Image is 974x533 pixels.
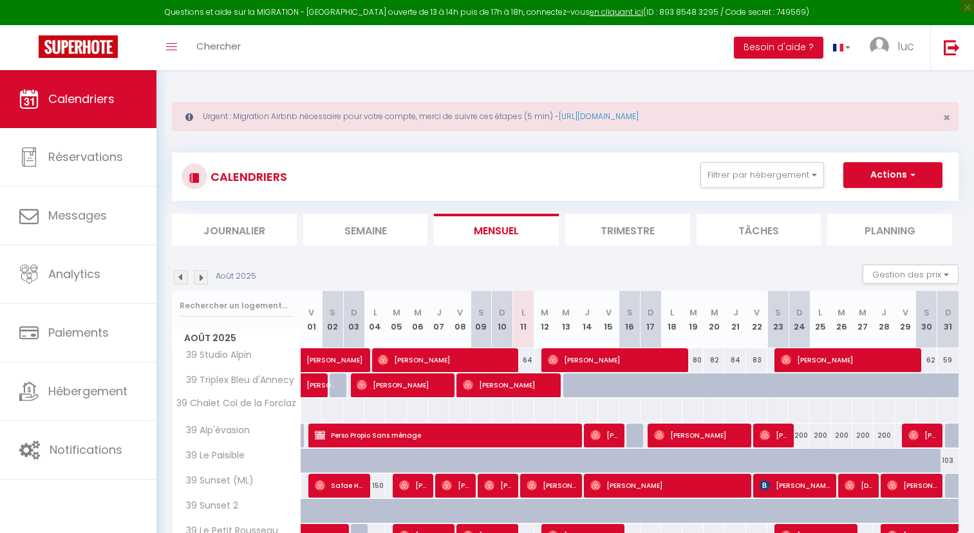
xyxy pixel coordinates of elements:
th: 26 [831,291,852,348]
abbr: L [818,306,822,319]
th: 29 [895,291,916,348]
span: 39 Studio Alpin [174,348,255,362]
abbr: S [330,306,335,319]
span: Août 2025 [173,329,301,348]
a: [PERSON_NAME] [301,348,323,373]
th: 11 [513,291,534,348]
span: Réservations [48,149,123,165]
span: [DEMOGRAPHIC_DATA][PERSON_NAME] [845,473,873,498]
span: [PERSON_NAME] [654,423,746,447]
abbr: S [478,306,484,319]
abbr: S [627,306,633,319]
abbr: V [606,306,612,319]
abbr: S [924,306,930,319]
span: [PERSON_NAME] [781,348,915,372]
span: [PERSON_NAME] [442,473,470,498]
li: Semaine [303,214,428,245]
abbr: J [585,306,590,319]
abbr: M [689,306,697,319]
span: [PERSON_NAME] [484,473,512,498]
span: [PERSON_NAME] [760,473,830,498]
th: 19 [682,291,704,348]
span: [PERSON_NAME] [590,423,619,447]
th: 10 [492,291,513,348]
th: 31 [937,291,959,348]
span: [PERSON_NAME] [378,348,512,372]
abbr: V [754,306,760,319]
a: [URL][DOMAIN_NAME] [559,111,639,122]
span: Perso Propio Sans ménage [315,423,577,447]
span: [PERSON_NAME] [760,423,788,447]
span: × [943,109,950,126]
th: 28 [874,291,895,348]
div: 82 [704,348,725,372]
th: 23 [767,291,789,348]
abbr: M [414,306,422,319]
div: 84 [725,348,746,372]
span: 39 Sunset 2 [174,499,241,513]
span: Chercher [196,39,241,53]
div: 64 [513,348,534,372]
span: 39 Le Paisible [174,449,248,463]
a: en cliquant ici [590,6,643,17]
th: 02 [322,291,343,348]
span: 39 Chalet Col de la Forclaz [174,398,296,408]
span: 39 Sunset (ML) [174,474,257,488]
button: Gestion des prix [863,265,959,284]
span: Analytics [48,266,100,282]
abbr: L [373,306,377,319]
span: 39 Triplex Bleu d'Annecy [174,373,297,388]
abbr: V [903,306,908,319]
p: Août 2025 [216,270,256,283]
th: 04 [364,291,386,348]
abbr: M [562,306,570,319]
th: 08 [449,291,471,348]
abbr: M [541,306,548,319]
th: 30 [916,291,937,348]
th: 03 [343,291,364,348]
abbr: D [796,306,803,319]
span: [PERSON_NAME] [548,348,682,372]
abbr: M [711,306,718,319]
span: Messages [48,207,107,223]
div: Urgent : Migration Airbnb nécessaire pour votre compte, merci de suivre ces étapes (5 min) - [172,102,959,131]
th: 20 [704,291,725,348]
span: luc [897,38,914,54]
div: 150 [364,474,386,498]
img: logout [944,39,960,55]
button: Actions [843,162,942,188]
div: 200 [810,424,831,447]
span: [PERSON_NAME] [463,373,555,397]
abbr: V [308,306,314,319]
a: Chercher [187,25,250,70]
span: [PERSON_NAME] [306,366,336,391]
th: 13 [556,291,577,348]
span: Calendriers [48,91,115,107]
span: Safae Hana [315,473,364,498]
button: Close [943,112,950,124]
th: 06 [407,291,428,348]
span: Hébergement [48,383,127,399]
abbr: L [670,306,674,319]
abbr: D [499,306,505,319]
div: 200 [874,424,895,447]
abbr: M [859,306,866,319]
span: [PERSON_NAME] [306,341,395,366]
th: 22 [746,291,767,348]
th: 16 [619,291,641,348]
img: ... [870,37,889,56]
abbr: S [775,306,781,319]
th: 18 [661,291,682,348]
a: [PERSON_NAME] [301,373,323,398]
abbr: D [945,306,951,319]
li: Journalier [172,214,297,245]
div: 200 [831,424,852,447]
img: Super Booking [39,35,118,58]
abbr: D [648,306,654,319]
button: Filtrer par hébergement [700,162,824,188]
button: Besoin d'aide ? [734,37,823,59]
abbr: M [838,306,845,319]
span: [PERSON_NAME] [887,473,937,498]
div: 62 [916,348,937,372]
div: 83 [746,348,767,372]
